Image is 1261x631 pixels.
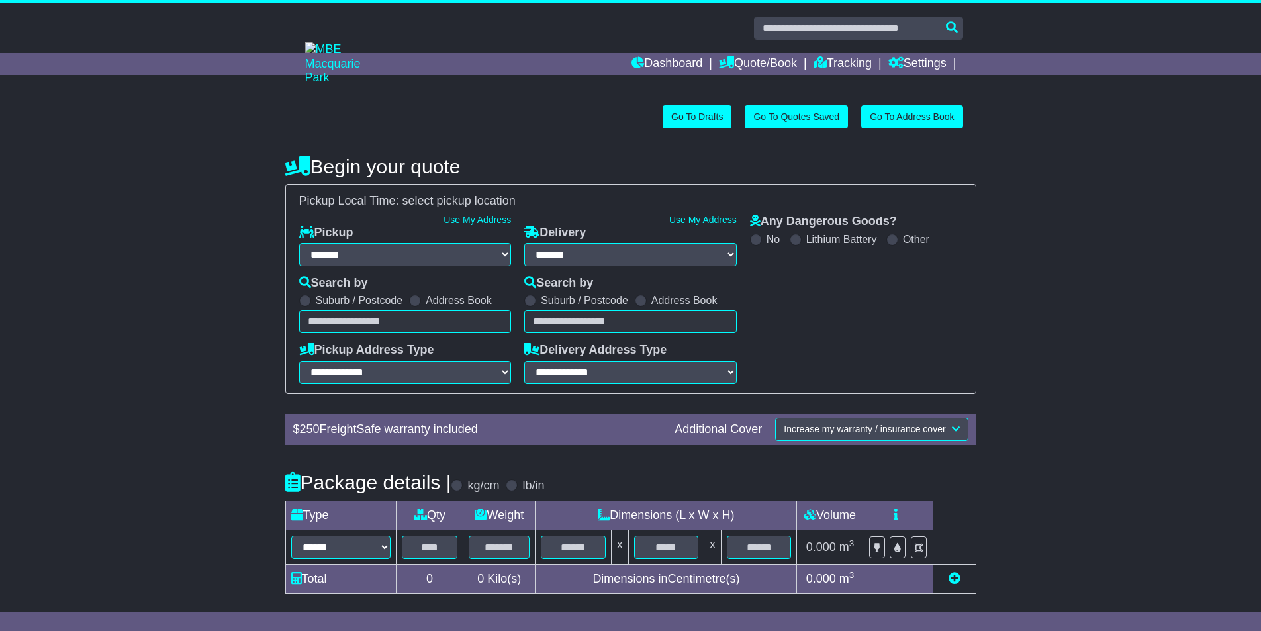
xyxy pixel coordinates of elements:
label: kg/cm [467,479,499,493]
label: Delivery [524,226,586,240]
td: Type [285,501,396,530]
label: Address Book [426,294,492,307]
span: 0.000 [806,572,836,585]
span: select pickup location [402,194,516,207]
label: lb/in [522,479,544,493]
h4: Begin your quote [285,156,976,177]
span: 0 [477,572,484,585]
a: Go To Drafts [663,105,731,128]
label: Address Book [651,294,718,307]
td: x [704,530,722,564]
td: Volume [797,501,863,530]
td: Kilo(s) [463,564,536,593]
sup: 3 [849,538,855,548]
label: No [767,233,780,246]
td: 0 [396,564,463,593]
span: m [839,540,855,554]
h4: Package details | [285,471,451,493]
label: Lithium Battery [806,233,877,246]
a: Use My Address [444,215,511,225]
label: Search by [299,276,368,291]
sup: 3 [849,570,855,580]
td: Weight [463,501,536,530]
a: Go To Quotes Saved [745,105,848,128]
button: Increase my warranty / insurance cover [775,418,968,441]
div: Pickup Local Time: [293,194,969,209]
td: Dimensions in Centimetre(s) [536,564,797,593]
span: m [839,572,855,585]
td: Dimensions (L x W x H) [536,501,797,530]
a: Use My Address [669,215,737,225]
td: Total [285,564,396,593]
label: Other [903,233,929,246]
div: $ FreightSafe warranty included [287,422,669,437]
span: 250 [300,422,320,436]
td: Qty [396,501,463,530]
a: Settings [888,53,947,75]
div: Additional Cover [668,422,769,437]
a: Quote/Book [719,53,797,75]
a: Dashboard [631,53,702,75]
span: Increase my warranty / insurance cover [784,424,945,434]
label: Suburb / Postcode [316,294,403,307]
label: Any Dangerous Goods? [750,215,897,229]
a: Add new item [949,572,960,585]
td: x [611,530,628,564]
label: Pickup Address Type [299,343,434,358]
a: Tracking [814,53,872,75]
span: 0.000 [806,540,836,554]
img: MBE Macquarie Park [305,42,385,85]
label: Delivery Address Type [524,343,667,358]
a: Go To Address Book [861,105,962,128]
label: Pickup [299,226,353,240]
label: Search by [524,276,593,291]
label: Suburb / Postcode [541,294,628,307]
